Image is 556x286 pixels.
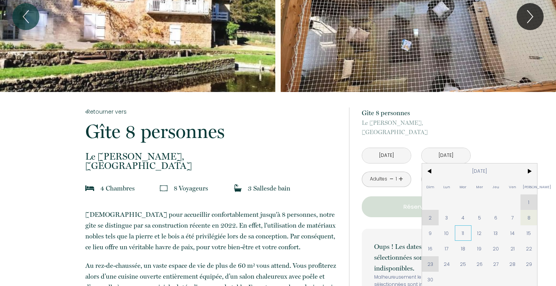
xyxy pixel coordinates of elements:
[504,241,521,256] span: 21
[160,184,168,192] img: guests
[267,184,270,192] span: s
[362,148,411,163] input: Arrivée
[439,225,455,241] span: 10
[390,173,394,185] a: -
[85,152,339,161] span: Le [PERSON_NAME],
[12,3,39,30] button: Previous
[362,196,471,217] button: Réserver
[439,241,455,256] span: 17
[471,210,488,225] span: 5
[455,225,471,241] span: 11
[439,210,455,225] span: 3
[520,163,537,179] span: >
[504,256,521,272] span: 28
[520,225,537,241] span: 15
[422,225,439,241] span: 9
[174,183,208,194] p: 8 Voyageur
[205,184,208,192] span: s
[422,148,470,163] input: Départ
[85,209,339,252] p: [DEMOGRAPHIC_DATA] pour accueillir confortablement jusqu'à 8 personnes, notre gîte se distingue p...
[520,179,537,194] span: [PERSON_NAME]
[422,241,439,256] span: 16
[422,179,439,194] span: Dim
[85,107,339,116] a: Retourner vers
[488,210,504,225] span: 6
[362,118,471,137] p: [GEOGRAPHIC_DATA]
[364,202,468,211] p: Réserver
[362,107,471,118] p: Gîte 8 personnes
[471,241,488,256] span: 19
[504,179,521,194] span: Ven
[488,256,504,272] span: 27
[374,241,458,274] p: Oups ! Les dates sélectionnées sont indisponibles.
[471,179,488,194] span: Mer
[488,241,504,256] span: 20
[488,179,504,194] span: Jeu
[471,225,488,241] span: 12
[455,241,471,256] span: 18
[439,163,521,179] span: [DATE]
[455,179,471,194] span: Mar
[85,122,339,141] p: Gîte 8 personnes
[85,152,339,170] p: [GEOGRAPHIC_DATA]
[100,183,135,194] p: 4 Chambre
[520,210,537,225] span: 8
[362,118,471,128] span: Le [PERSON_NAME],
[439,179,455,194] span: Lun
[520,241,537,256] span: 22
[471,256,488,272] span: 26
[520,256,537,272] span: 29
[488,225,504,241] span: 13
[455,210,471,225] span: 4
[394,175,398,183] div: 1
[132,184,135,192] span: s
[504,210,521,225] span: 7
[517,3,544,30] button: Next
[398,173,403,185] a: +
[370,175,387,183] div: Adultes
[422,163,439,179] span: <
[504,225,521,241] span: 14
[248,183,290,194] p: 3 Salle de bain
[455,256,471,272] span: 25
[439,256,455,272] span: 24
